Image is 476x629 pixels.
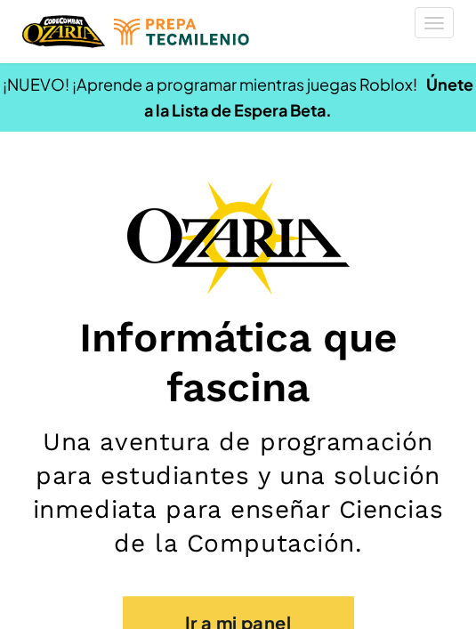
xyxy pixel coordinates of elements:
[18,312,458,412] h1: Informática que fascina
[127,181,350,294] img: Ozaria branding logo
[114,19,249,45] img: Tecmilenio logo
[22,13,105,50] img: Home
[18,425,458,560] h2: Una aventura de programación para estudiantes y una solución inmediata para enseñar Ciencias de l...
[3,74,417,94] span: ¡NUEVO! ¡Aprende a programar mientras juegas Roblox!
[22,13,105,50] a: Ozaria by CodeCombat logo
